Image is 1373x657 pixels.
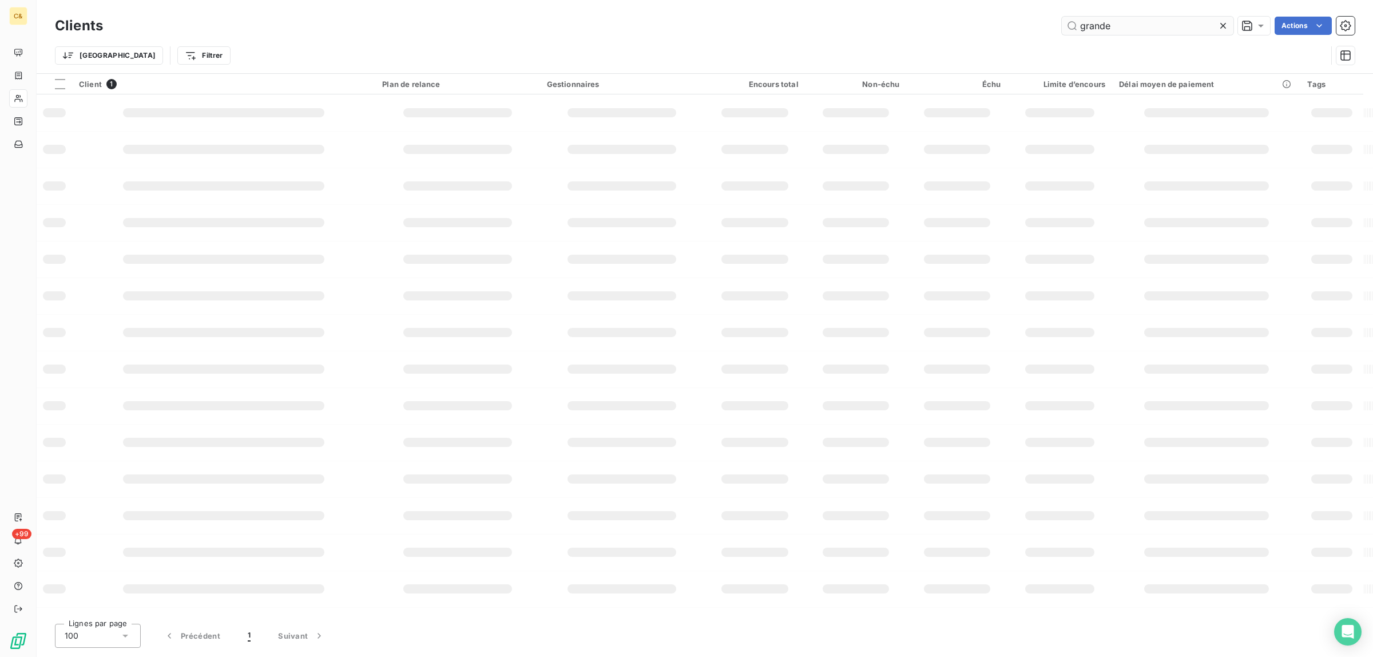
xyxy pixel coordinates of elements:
[79,80,102,89] span: Client
[1334,618,1362,646] div: Open Intercom Messenger
[55,15,103,36] h3: Clients
[177,46,230,65] button: Filtrer
[9,7,27,25] div: C&
[1307,80,1356,89] div: Tags
[55,46,163,65] button: [GEOGRAPHIC_DATA]
[150,624,234,648] button: Précédent
[65,630,78,642] span: 100
[812,80,900,89] div: Non-échu
[547,80,697,89] div: Gestionnaires
[248,630,251,642] span: 1
[711,80,799,89] div: Encours total
[913,80,1001,89] div: Échu
[1062,17,1233,35] input: Rechercher
[234,624,264,648] button: 1
[382,80,533,89] div: Plan de relance
[12,529,31,539] span: +99
[1014,80,1105,89] div: Limite d’encours
[1119,80,1293,89] div: Délai moyen de paiement
[9,632,27,650] img: Logo LeanPay
[106,79,117,89] span: 1
[264,624,339,648] button: Suivant
[1275,17,1332,35] button: Actions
